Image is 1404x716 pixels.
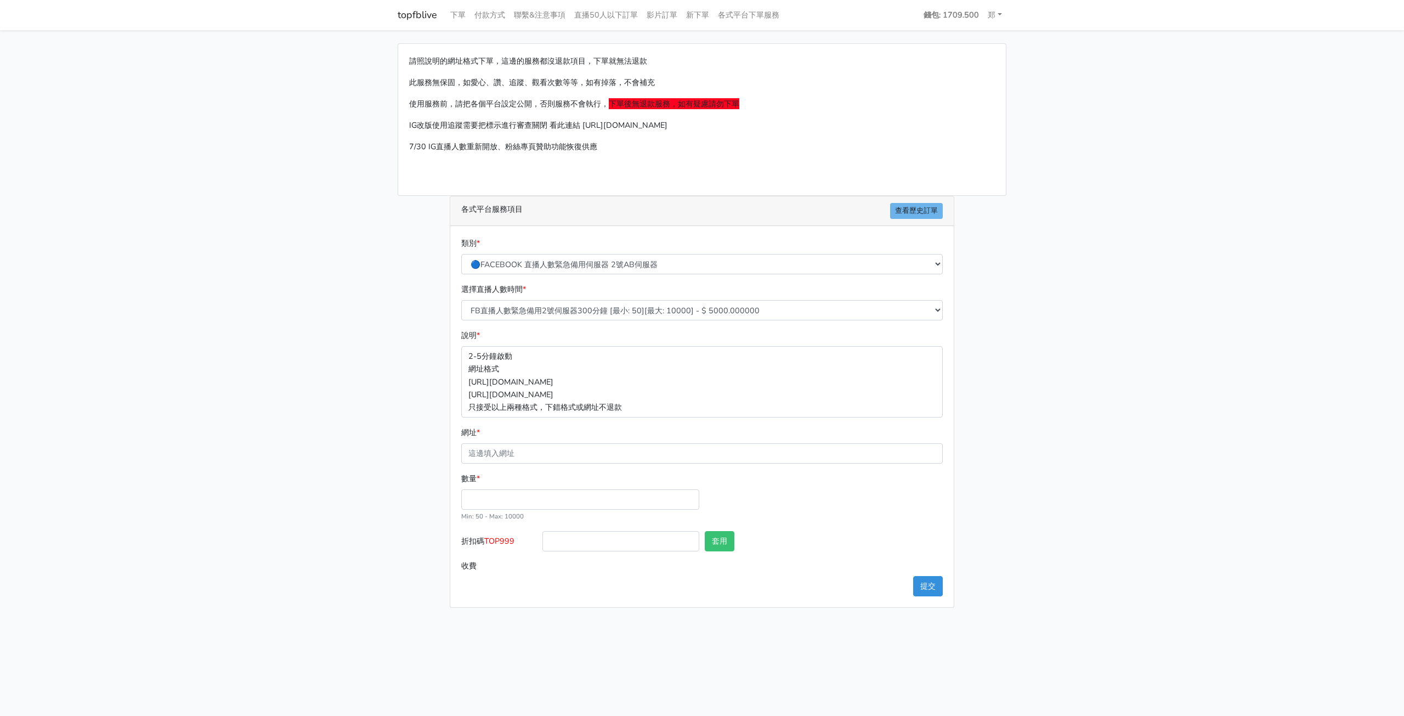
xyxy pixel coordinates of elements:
label: 數量 [461,472,480,485]
a: 直播50人以下訂單 [570,4,642,26]
span: TOP999 [484,535,514,546]
input: 這邊填入網址 [461,443,943,464]
a: 新下單 [682,4,714,26]
a: 影片訂單 [642,4,682,26]
a: 聯繫&注意事項 [509,4,570,26]
a: 付款方式 [470,4,509,26]
a: 下單 [446,4,470,26]
p: 此服務無保固，如愛心、讚、追蹤、觀看次數等等，如有掉落，不會補充 [409,76,995,89]
p: 使用服務前，請把各個平台設定公開，否則服務不會執行， [409,98,995,110]
small: Min: 50 - Max: 10000 [461,512,524,521]
p: 請照說明的網址格式下單，這邊的服務都沒退款項目，下單就無法退款 [409,55,995,67]
a: topfblive [398,4,437,26]
label: 選擇直播人數時間 [461,283,526,296]
a: 郑 [983,4,1006,26]
a: 錢包: 1709.500 [919,4,983,26]
strong: 錢包: 1709.500 [924,9,979,20]
span: 下單後無退款服務，如有疑慮請勿下單 [609,98,739,109]
a: 查看歷史訂單 [890,203,943,219]
label: 折扣碼 [458,531,540,556]
label: 類別 [461,237,480,250]
label: 收費 [458,556,540,576]
button: 提交 [913,576,943,596]
button: 套用 [705,531,734,551]
p: IG改版使用追蹤需要把標示進行審查關閉 看此連結 [URL][DOMAIN_NAME] [409,119,995,132]
a: 各式平台下單服務 [714,4,784,26]
p: 7/30 IG直播人數重新開放、粉絲專頁贊助功能恢復供應 [409,140,995,153]
label: 網址 [461,426,480,439]
label: 說明 [461,329,480,342]
div: 各式平台服務項目 [450,196,954,226]
p: 2-5分鐘啟動 網址格式 [URL][DOMAIN_NAME] [URL][DOMAIN_NAME] 只接受以上兩種格式，下錯格式或網址不退款 [461,346,943,417]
